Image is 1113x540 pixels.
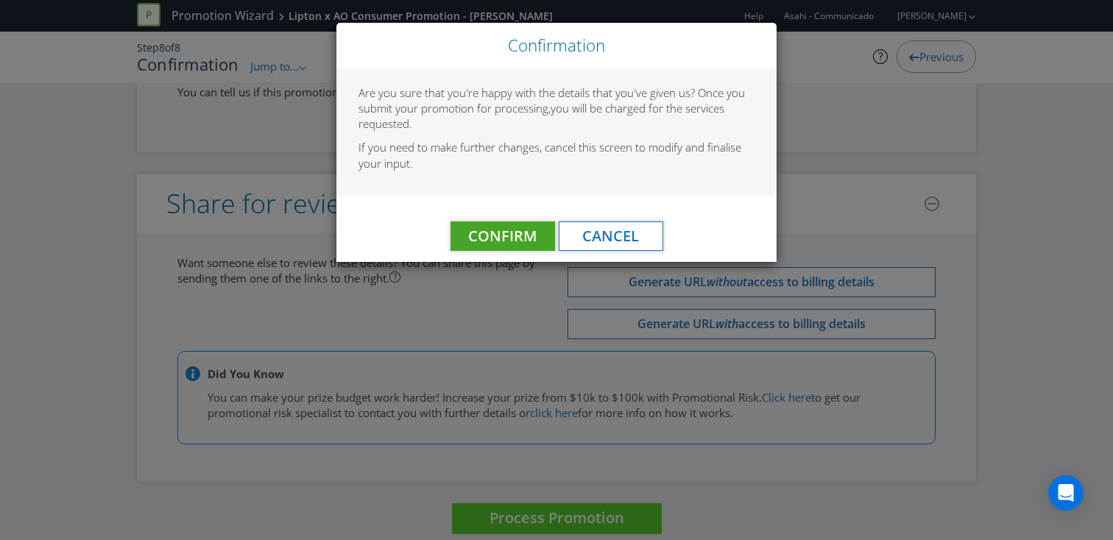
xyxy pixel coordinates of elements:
[358,101,724,131] span: you will be charged for the services requested
[358,140,755,171] p: If you need to make further changes, cancel this screen to modify and finalise your input.
[358,85,745,116] span: Are you sure that you're happy with the details that you've given us? Once you submit your promot...
[559,221,663,251] button: Cancel
[508,34,605,57] span: Confirmation
[409,116,412,131] span: .
[468,226,537,246] span: Confirm
[451,221,555,251] button: Confirm
[336,23,777,68] div: Close
[1048,475,1084,511] div: Open Intercom Messenger
[582,226,639,246] span: Cancel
